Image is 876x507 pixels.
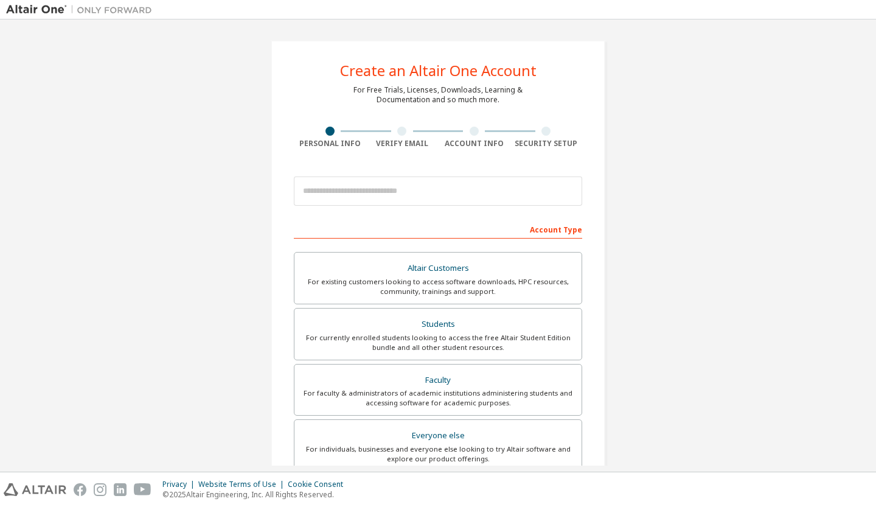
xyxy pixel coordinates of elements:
[302,444,574,464] div: For individuals, businesses and everyone else looking to try Altair software and explore our prod...
[294,219,582,239] div: Account Type
[438,139,510,149] div: Account Info
[302,372,574,389] div: Faculty
[94,483,106,496] img: instagram.svg
[302,333,574,352] div: For currently enrolled students looking to access the free Altair Student Edition bundle and all ...
[288,480,350,489] div: Cookie Consent
[302,316,574,333] div: Students
[510,139,583,149] div: Security Setup
[353,85,523,105] div: For Free Trials, Licenses, Downloads, Learning & Documentation and so much more.
[302,427,574,444] div: Everyone else
[198,480,288,489] div: Website Terms of Use
[74,483,86,496] img: facebook.svg
[302,260,574,277] div: Altair Customers
[366,139,439,149] div: Verify Email
[162,480,198,489] div: Privacy
[134,483,151,496] img: youtube.svg
[6,4,158,16] img: Altair One
[114,483,127,496] img: linkedin.svg
[302,277,574,296] div: For existing customers looking to access software downloads, HPC resources, community, trainings ...
[302,388,574,408] div: For faculty & administrators of academic institutions administering students and accessing softwa...
[340,63,537,78] div: Create an Altair One Account
[4,483,66,496] img: altair_logo.svg
[294,139,366,149] div: Personal Info
[162,489,350,500] p: © 2025 Altair Engineering, Inc. All Rights Reserved.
